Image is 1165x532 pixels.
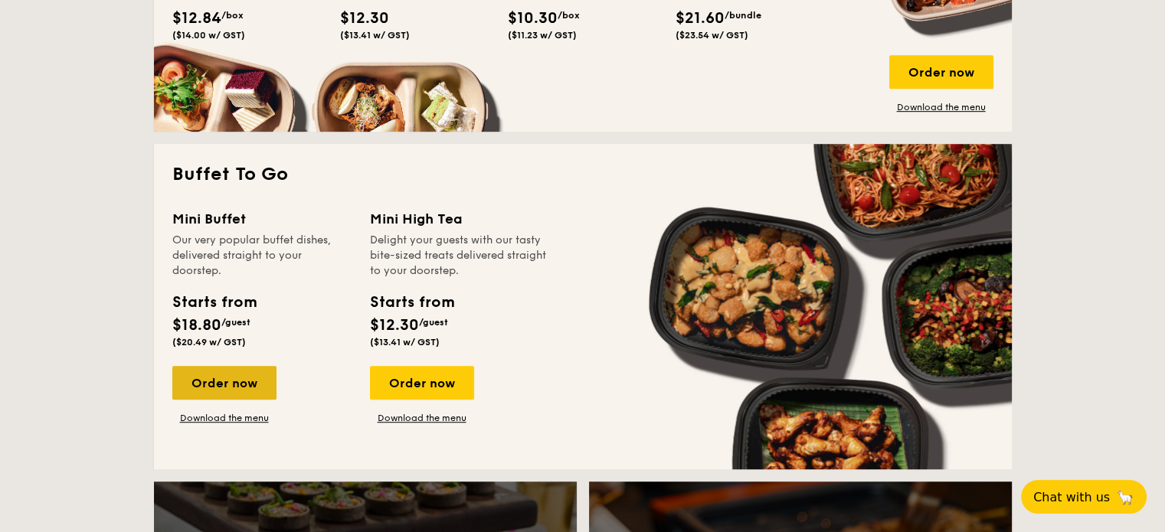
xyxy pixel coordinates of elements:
span: /guest [419,317,448,328]
span: $18.80 [172,316,221,335]
button: Chat with us🦙 [1021,480,1147,514]
span: $12.84 [172,9,221,28]
span: /box [221,10,244,21]
span: /bundle [725,10,761,21]
span: /guest [221,317,250,328]
span: $10.30 [508,9,558,28]
span: Chat with us [1033,490,1110,504]
span: $12.30 [340,9,389,28]
span: ($13.41 w/ GST) [340,30,410,41]
span: ($14.00 w/ GST) [172,30,245,41]
div: Delight your guests with our tasty bite-sized treats delivered straight to your doorstep. [370,233,549,279]
div: Order now [172,366,277,400]
span: /box [558,10,580,21]
a: Download the menu [889,101,993,113]
span: 🦙 [1116,488,1134,506]
div: Mini Buffet [172,208,352,230]
div: Order now [370,366,474,400]
div: Starts from [172,291,256,314]
div: Order now [889,55,993,89]
a: Download the menu [370,412,474,424]
span: ($11.23 w/ GST) [508,30,577,41]
h2: Buffet To Go [172,162,993,187]
a: Download the menu [172,412,277,424]
span: ($13.41 w/ GST) [370,337,440,348]
div: Our very popular buffet dishes, delivered straight to your doorstep. [172,233,352,279]
span: $21.60 [676,9,725,28]
div: Mini High Tea [370,208,549,230]
span: ($23.54 w/ GST) [676,30,748,41]
div: Starts from [370,291,453,314]
span: $12.30 [370,316,419,335]
span: ($20.49 w/ GST) [172,337,246,348]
